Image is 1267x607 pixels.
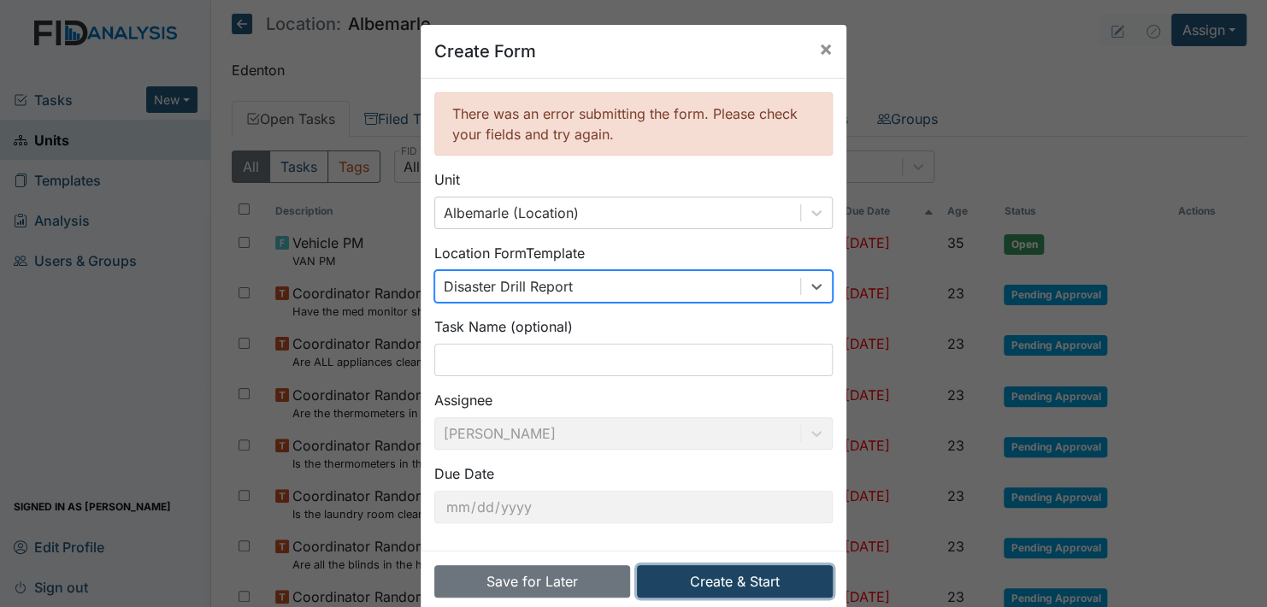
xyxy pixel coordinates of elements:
[819,36,833,61] span: ×
[444,276,573,297] div: Disaster Drill Report
[434,463,494,484] label: Due Date
[434,243,585,263] label: Location Form Template
[434,390,492,410] label: Assignee
[805,25,846,73] button: Close
[434,169,460,190] label: Unit
[434,92,833,156] div: There was an error submitting the form. Please check your fields and try again.
[434,565,630,598] button: Save for Later
[444,203,579,223] div: Albemarle (Location)
[637,565,833,598] button: Create & Start
[434,38,536,64] h5: Create Form
[434,316,573,337] label: Task Name (optional)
